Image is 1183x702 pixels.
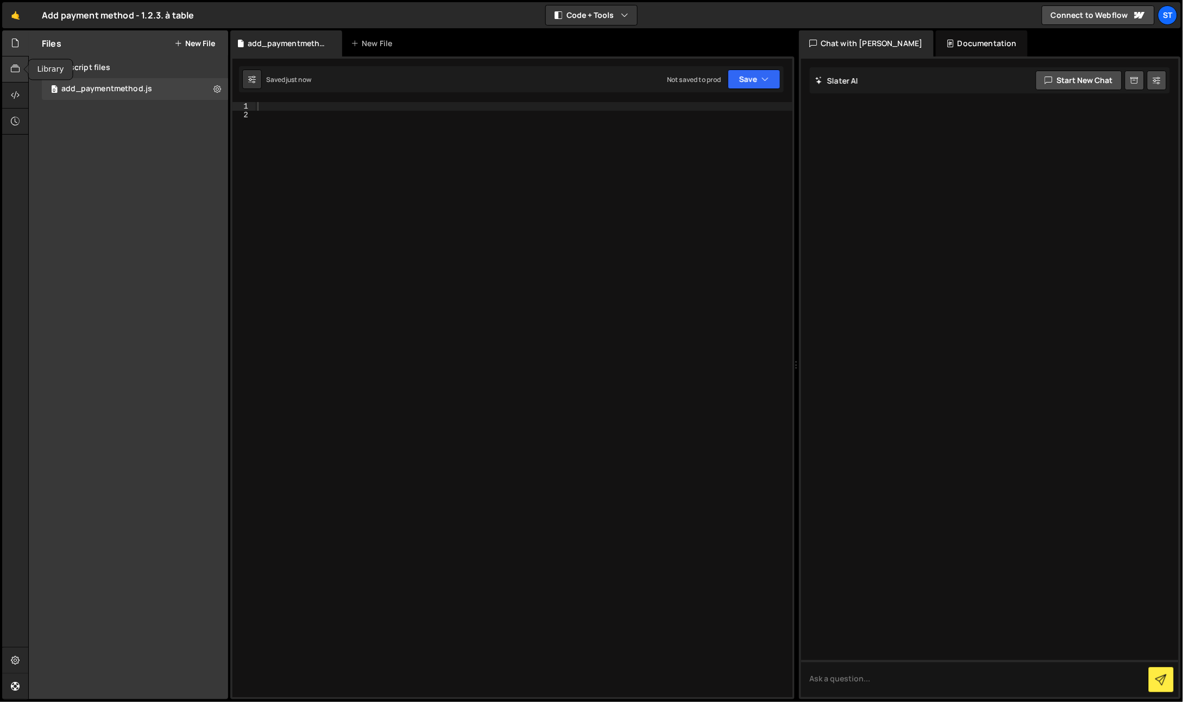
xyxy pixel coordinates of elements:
div: Saved [266,75,311,84]
div: add_paymentmethod.js [248,38,329,49]
div: Library [29,60,73,80]
div: Not saved to prod [667,75,721,84]
button: Save [728,69,781,89]
a: Connect to Webflow [1042,5,1155,25]
h2: Files [42,37,61,49]
button: Code + Tools [546,5,637,25]
div: just now [286,75,311,84]
div: Documentation [936,30,1028,56]
a: 🤙 [2,2,29,28]
div: New File [351,38,397,49]
div: 16762/45800.js [42,78,228,100]
button: New File [174,39,215,48]
div: add_paymentmethod.js [61,84,152,94]
a: St [1158,5,1178,25]
h2: Slater AI [815,75,859,86]
div: Chat with [PERSON_NAME] [799,30,934,56]
button: Start new chat [1036,71,1122,90]
div: Add payment method - 1.2.3. à table [42,9,194,22]
div: 2 [232,111,255,119]
div: Javascript files [29,56,228,78]
div: 1 [232,102,255,111]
